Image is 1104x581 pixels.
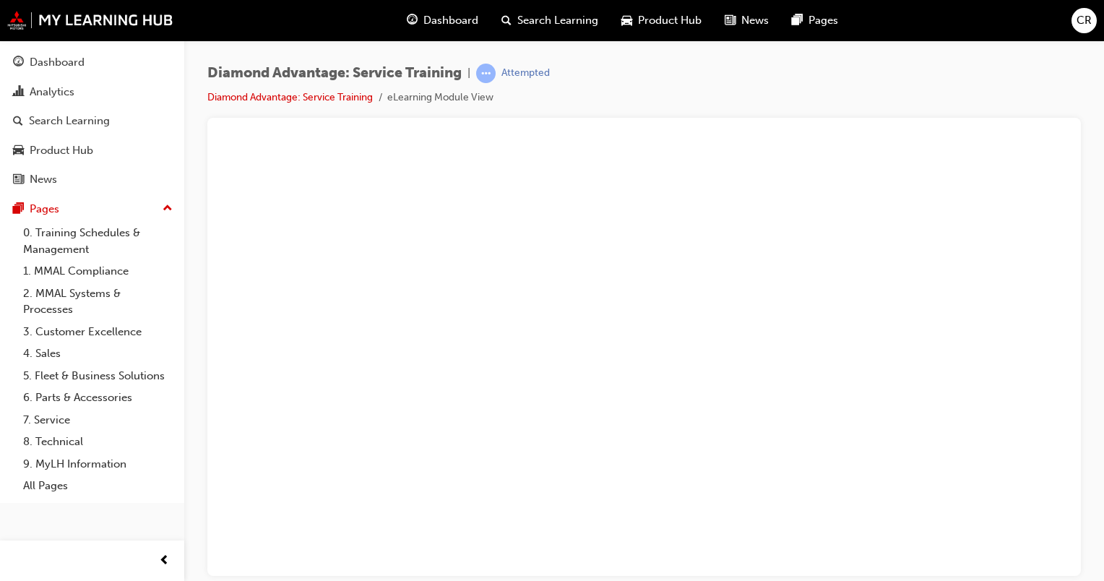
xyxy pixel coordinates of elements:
a: Product Hub [6,137,178,164]
a: guage-iconDashboard [395,6,490,35]
span: Dashboard [423,12,478,29]
div: Pages [30,201,59,218]
a: 6. Parts & Accessories [17,387,178,409]
a: search-iconSearch Learning [490,6,610,35]
span: learningRecordVerb_ATTEMPT-icon [476,64,496,83]
span: News [741,12,769,29]
div: Product Hub [30,142,93,159]
span: | [467,65,470,82]
a: 7. Service [17,409,178,431]
a: Analytics [6,79,178,106]
span: Product Hub [638,12,702,29]
a: 5. Fleet & Business Solutions [17,365,178,387]
a: 1. MMAL Compliance [17,260,178,283]
span: guage-icon [13,56,24,69]
div: Analytics [30,84,74,100]
span: up-icon [163,199,173,218]
span: search-icon [501,12,512,30]
img: mmal [7,11,173,30]
button: Pages [6,196,178,223]
a: car-iconProduct Hub [610,6,713,35]
span: CR [1077,12,1092,29]
div: News [30,171,57,188]
div: Attempted [501,66,550,80]
span: pages-icon [792,12,803,30]
span: chart-icon [13,86,24,99]
div: Dashboard [30,54,85,71]
span: car-icon [13,145,24,158]
a: 3. Customer Excellence [17,321,178,343]
li: eLearning Module View [387,90,493,106]
span: Search Learning [517,12,598,29]
a: 4. Sales [17,343,178,365]
a: 2. MMAL Systems & Processes [17,283,178,321]
a: News [6,166,178,193]
span: Diamond Advantage: Service Training [207,65,462,82]
a: 0. Training Schedules & Management [17,222,178,260]
a: Diamond Advantage: Service Training [207,91,373,103]
span: pages-icon [13,203,24,216]
a: Dashboard [6,49,178,76]
a: 9. MyLH Information [17,453,178,475]
span: news-icon [13,173,24,186]
span: search-icon [13,115,23,128]
a: 8. Technical [17,431,178,453]
span: Pages [808,12,838,29]
div: Search Learning [29,113,110,129]
button: CR [1071,8,1097,33]
a: Search Learning [6,108,178,134]
a: news-iconNews [713,6,780,35]
button: DashboardAnalyticsSearch LearningProduct HubNews [6,46,178,196]
span: prev-icon [159,552,170,570]
a: All Pages [17,475,178,497]
span: car-icon [621,12,632,30]
a: pages-iconPages [780,6,850,35]
span: guage-icon [407,12,418,30]
span: news-icon [725,12,736,30]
